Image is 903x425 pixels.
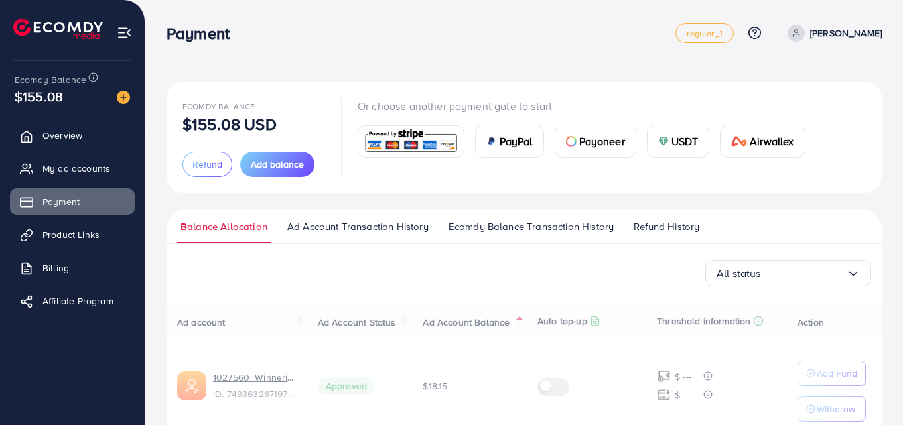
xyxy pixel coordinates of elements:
[10,221,135,248] a: Product Links
[449,219,614,234] span: Ecomdy Balance Transaction History
[10,155,135,182] a: My ad accounts
[117,91,130,104] img: image
[687,29,722,38] span: regular_1
[658,136,669,147] img: card
[671,133,699,149] span: USDT
[42,261,69,274] span: Billing
[10,288,135,314] a: Affiliate Program
[486,136,497,147] img: card
[192,158,222,171] span: Refund
[182,152,232,177] button: Refund
[42,228,100,241] span: Product Links
[705,260,871,286] div: Search for option
[15,73,86,86] span: Ecomdy Balance
[566,136,577,147] img: card
[167,24,240,43] h3: Payment
[180,219,267,234] span: Balance Allocation
[42,294,113,308] span: Affiliate Program
[555,125,636,158] a: cardPayoneer
[240,152,314,177] button: Add balance
[810,25,882,41] p: [PERSON_NAME]
[782,25,882,42] a: [PERSON_NAME]
[500,133,533,149] span: PayPal
[358,98,816,114] p: Or choose another payment gate to start
[10,122,135,149] a: Overview
[10,255,135,281] a: Billing
[117,25,132,40] img: menu
[750,133,794,149] span: Airwallex
[647,125,710,158] a: cardUSDT
[287,219,429,234] span: Ad Account Transaction History
[251,158,304,171] span: Add balance
[42,195,80,208] span: Payment
[717,263,761,284] span: All status
[42,129,82,142] span: Overview
[362,127,460,156] img: card
[675,23,733,43] a: regular_1
[13,19,103,39] img: logo
[475,125,544,158] a: cardPayPal
[42,162,110,175] span: My ad accounts
[358,125,464,158] a: card
[182,101,255,112] span: Ecomdy Balance
[720,125,805,158] a: cardAirwallex
[182,116,277,132] p: $155.08 USD
[761,263,847,284] input: Search for option
[15,87,63,106] span: $155.08
[847,365,893,415] iframe: Chat
[731,136,747,147] img: card
[579,133,625,149] span: Payoneer
[10,188,135,215] a: Payment
[634,219,699,234] span: Refund History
